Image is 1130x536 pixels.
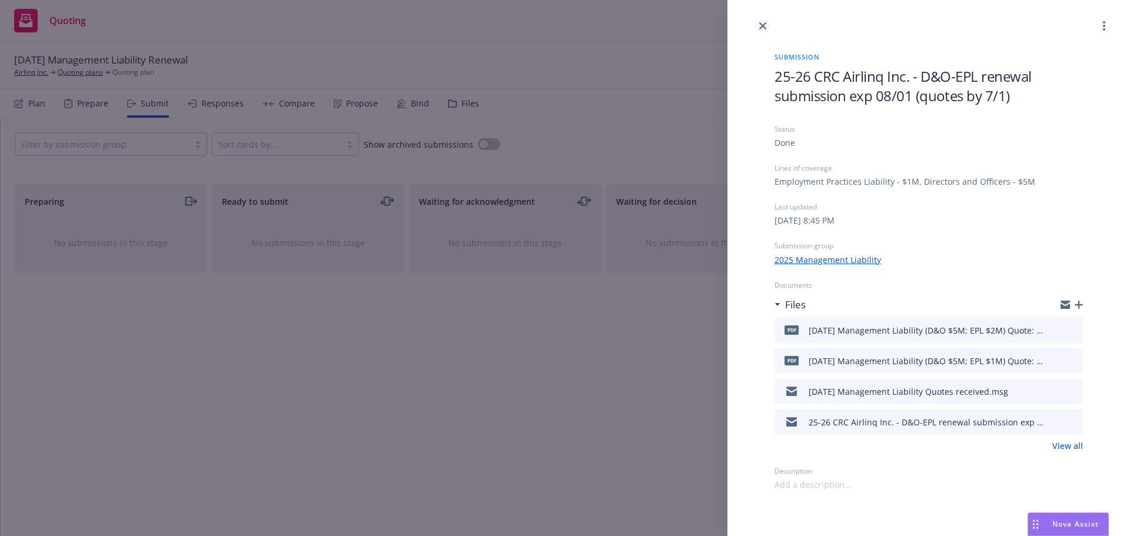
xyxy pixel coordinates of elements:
span: pdf [785,325,799,334]
button: preview file [1068,415,1078,429]
span: pdf [785,356,799,365]
a: 2025 Management Liability [775,254,881,266]
button: Nova Assist [1028,512,1109,536]
span: Nova Assist [1052,519,1099,529]
span: Submission [775,52,1083,62]
div: 25-26 CRC Airlinq Inc. - D&O-EPL renewal submission exp 08/01 (quotes by 7/1).msg [809,416,1044,428]
div: Employment Practices Liability - $1M, Directors and Officers - $5M [775,175,1035,188]
div: Description [775,466,1083,476]
div: Lines of coverage [775,163,1083,173]
a: close [756,19,770,33]
button: preview file [1068,323,1078,337]
a: View all [1052,440,1083,452]
div: Done [775,137,795,149]
button: download file [1049,323,1058,337]
button: download file [1049,354,1058,368]
div: Drag to move [1028,513,1043,535]
div: Last updated [775,202,1083,212]
button: preview file [1068,354,1078,368]
a: more [1097,19,1111,33]
div: [DATE] Management Liability (D&O $5M; EPL $1M) Quote: $34,162 [GEOGRAPHIC_DATA]/CRC.pdf [809,355,1044,367]
button: download file [1049,384,1058,398]
h3: Files [785,297,806,312]
div: Documents [775,280,1083,290]
div: Status [775,124,1083,134]
div: Files [775,297,806,312]
div: [DATE] 8:45 PM [775,214,835,227]
div: [DATE] Management Liability (D&O $5M; EPL $2M) Quote: $45,910 [GEOGRAPHIC_DATA]/CRCY].pdf [809,324,1044,337]
button: preview file [1068,384,1078,398]
div: [DATE] Management Liability Quotes received.msg [809,385,1008,398]
span: 25-26 CRC Airlinq Inc. - D&O-EPL renewal submission exp 08/01 (quotes by 7/1) [775,66,1083,105]
div: Submission group [775,241,1083,251]
button: download file [1049,415,1058,429]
